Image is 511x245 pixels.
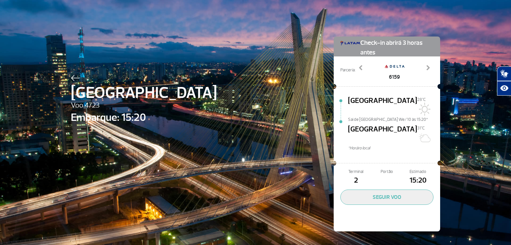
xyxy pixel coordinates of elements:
[371,169,402,175] span: Portão
[417,103,430,116] img: Sol
[71,110,217,125] span: Embarque: 15:20
[497,81,511,96] button: Abrir recursos assistivos.
[71,81,217,105] span: [GEOGRAPHIC_DATA]
[348,95,417,117] span: [GEOGRAPHIC_DATA]
[385,73,405,81] span: 6159
[340,175,371,186] span: 2
[340,190,433,205] button: SEGUIR VOO
[417,97,426,102] span: 28°C
[497,66,511,96] div: Plugin de acessibilidade da Hand Talk.
[417,131,430,144] img: Sol com muitas nuvens
[348,117,440,121] span: Sai de [GEOGRAPHIC_DATA] We/10 às 15:20*
[71,100,217,111] span: Voo 4723
[348,145,440,151] span: *Horáro local
[360,37,433,57] span: Check-in abrirá 3 horas antes
[403,175,433,186] span: 15:20
[340,67,355,73] span: Parceria:
[348,124,417,145] span: [GEOGRAPHIC_DATA]
[403,169,433,175] span: Estimado
[340,169,371,175] span: Terminal
[497,66,511,81] button: Abrir tradutor de língua de sinais.
[417,125,425,131] span: 31°C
